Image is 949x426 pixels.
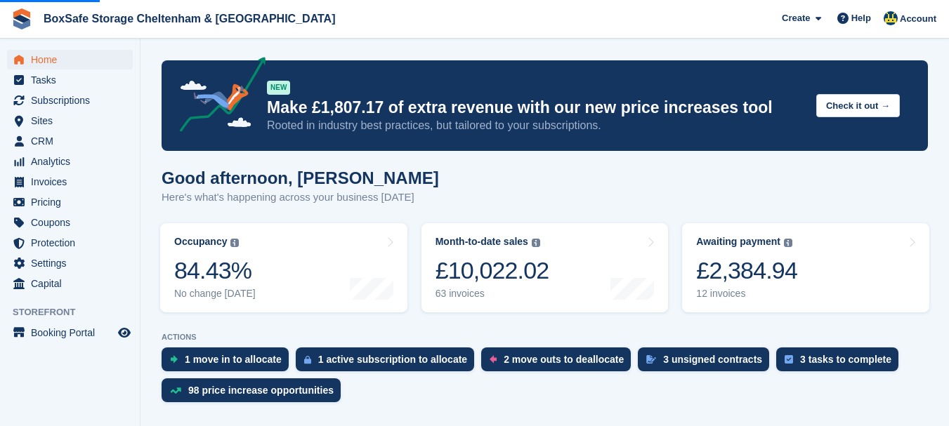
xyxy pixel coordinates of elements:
a: Occupancy 84.43% No change [DATE] [160,223,407,312]
a: menu [7,111,133,131]
a: menu [7,152,133,171]
img: task-75834270c22a3079a89374b754ae025e5fb1db73e45f91037f5363f120a921f8.svg [785,355,793,364]
img: price-adjustments-announcement-icon-8257ccfd72463d97f412b2fc003d46551f7dbcb40ab6d574587a9cd5c0d94... [168,57,266,137]
button: Check it out → [816,94,900,117]
span: Home [31,50,115,69]
div: 1 move in to allocate [185,354,282,365]
div: £10,022.02 [436,256,549,285]
img: active_subscription_to_allocate_icon-d502201f5373d7db506a760aba3b589e785aa758c864c3986d89f69b8ff3... [304,355,311,364]
div: Occupancy [174,236,227,248]
div: £2,384.94 [696,256,797,285]
a: 3 tasks to complete [776,347,905,378]
a: menu [7,233,133,253]
a: 98 price increase opportunities [162,378,348,409]
span: Create [782,11,810,25]
div: 98 price increase opportunities [188,385,334,396]
span: Help [851,11,871,25]
a: menu [7,323,133,342]
span: Sites [31,111,115,131]
div: No change [DATE] [174,288,256,300]
span: Protection [31,233,115,253]
span: Settings [31,253,115,273]
a: menu [7,274,133,293]
span: Tasks [31,70,115,90]
img: icon-info-grey-7440780725fd019a000dd9b08b2336e03edf1995a4989e88bcd33f0948082b44.svg [532,239,540,247]
div: NEW [267,81,290,95]
img: move_ins_to_allocate_icon-fdf77a2bb77ea45bf5b3d319d69a93e2d87916cf1d5bf7949dd705db3b84f3ca.svg [170,355,178,364]
div: 2 move outs to deallocate [504,354,624,365]
a: Preview store [116,324,133,341]
div: 3 unsigned contracts [663,354,762,365]
img: icon-info-grey-7440780725fd019a000dd9b08b2336e03edf1995a4989e88bcd33f0948082b44.svg [784,239,792,247]
span: Analytics [31,152,115,171]
span: Coupons [31,213,115,232]
a: Month-to-date sales £10,022.02 63 invoices [421,223,669,312]
div: 12 invoices [696,288,797,300]
img: move_outs_to_deallocate_icon-f764333ba52eb49d3ac5e1228854f67142a1ed5810a6f6cc68b1a99e826820c5.svg [490,355,497,364]
span: Account [900,12,936,26]
a: 1 move in to allocate [162,347,296,378]
a: menu [7,172,133,192]
a: menu [7,131,133,151]
p: Rooted in industry best practices, but tailored to your subscriptions. [267,118,805,133]
span: Pricing [31,192,115,212]
a: 3 unsigned contracts [638,347,776,378]
p: ACTIONS [162,333,928,342]
span: Storefront [13,305,140,319]
a: 1 active subscription to allocate [296,347,481,378]
span: Capital [31,274,115,293]
a: menu [7,91,133,110]
a: Awaiting payment £2,384.94 12 invoices [682,223,929,312]
div: Month-to-date sales [436,236,528,248]
p: Make £1,807.17 of extra revenue with our new price increases tool [267,98,805,118]
div: 1 active subscription to allocate [318,354,467,365]
div: 63 invoices [436,288,549,300]
span: CRM [31,131,115,151]
a: menu [7,70,133,90]
img: icon-info-grey-7440780725fd019a000dd9b08b2336e03edf1995a4989e88bcd33f0948082b44.svg [230,239,239,247]
span: Invoices [31,172,115,192]
div: Awaiting payment [696,236,780,248]
img: price_increase_opportunities-93ffe204e8149a01c8c9dc8f82e8f89637d9d84a8eef4429ea346261dce0b2c0.svg [170,387,181,394]
div: 3 tasks to complete [800,354,891,365]
a: menu [7,50,133,69]
span: Subscriptions [31,91,115,110]
img: contract_signature_icon-13c848040528278c33f63329250d36e43548de30e8caae1d1a13099fd9432cc5.svg [646,355,656,364]
h1: Good afternoon, [PERSON_NAME] [162,168,439,187]
span: Booking Portal [31,323,115,342]
a: menu [7,192,133,212]
img: stora-icon-8386f47178a22dfd0bd8f6a31ec36ba5ce8667c1dd55bd0f319d3a0aa187defe.svg [11,8,32,29]
p: Here's what's happening across your business [DATE] [162,189,439,206]
div: 84.43% [174,256,256,285]
img: Kim Virabi [884,11,898,25]
a: 2 move outs to deallocate [481,347,638,378]
a: menu [7,213,133,232]
a: BoxSafe Storage Cheltenham & [GEOGRAPHIC_DATA] [38,7,341,30]
a: menu [7,253,133,273]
